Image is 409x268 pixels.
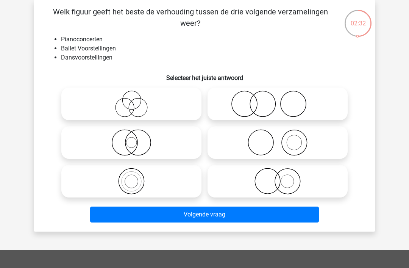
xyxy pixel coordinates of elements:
li: Dansvoorstellingen [61,53,363,62]
div: 02:32 [344,9,372,28]
li: Ballet Voorstellingen [61,44,363,53]
h6: Selecteer het juiste antwoord [46,68,363,81]
button: Volgende vraag [90,207,319,223]
p: Welk figuur geeft het beste de verhouding tussen de drie volgende verzamelingen weer? [46,6,335,29]
li: Pianoconcerten [61,35,363,44]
